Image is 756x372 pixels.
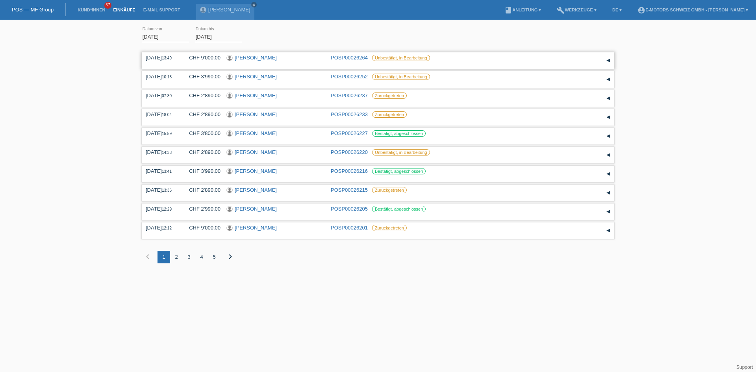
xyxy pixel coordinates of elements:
div: [DATE] [146,55,177,61]
div: auf-/zuklappen [602,93,614,104]
label: Unbestätigt, in Bearbeitung [372,55,430,61]
a: [PERSON_NAME] [235,149,277,155]
div: auf-/zuklappen [602,130,614,142]
a: POSP00026201 [331,225,368,231]
i: chevron_right [226,252,235,261]
label: Zurückgetreten [372,93,407,99]
i: chevron_left [143,252,152,261]
a: [PERSON_NAME] [235,206,277,212]
div: CHF 3'990.00 [183,168,220,174]
a: POSP00026227 [331,130,368,136]
a: POS — MF Group [12,7,54,13]
i: book [504,6,512,14]
div: CHF 2'890.00 [183,93,220,98]
i: close [252,3,256,7]
div: [DATE] [146,206,177,212]
a: [PERSON_NAME] [235,55,277,61]
a: [PERSON_NAME] [235,225,277,231]
span: 15:59 [162,131,172,136]
div: [DATE] [146,74,177,80]
label: Zurückgetreten [372,225,407,231]
a: POSP00026237 [331,93,368,98]
span: 13:49 [162,56,172,60]
a: [PERSON_NAME] [235,93,277,98]
div: [DATE] [146,225,177,231]
a: close [251,2,257,7]
div: [DATE] [146,130,177,136]
div: auf-/zuklappen [602,187,614,199]
span: 10:18 [162,75,172,79]
div: CHF 9'000.00 [183,225,220,231]
i: build [557,6,565,14]
div: 3 [183,251,195,263]
label: Zurückgetreten [372,187,407,193]
div: auf-/zuklappen [602,74,614,85]
div: CHF 2'890.00 [183,111,220,117]
div: auf-/zuklappen [602,111,614,123]
div: CHF 3'800.00 [183,130,220,136]
div: auf-/zuklappen [602,55,614,67]
span: 12:29 [162,207,172,211]
div: CHF 3'990.00 [183,74,220,80]
span: 14:33 [162,150,172,155]
div: CHF 2'890.00 [183,149,220,155]
a: [PERSON_NAME] [208,7,250,13]
a: POSP00026220 [331,149,368,155]
div: CHF 2'990.00 [183,206,220,212]
label: Unbestätigt, in Bearbeitung [372,149,430,155]
a: POSP00026264 [331,55,368,61]
div: auf-/zuklappen [602,225,614,237]
span: 12:12 [162,226,172,230]
div: [DATE] [146,187,177,193]
span: 18:04 [162,113,172,117]
div: [DATE] [146,168,177,174]
a: POSP00026252 [331,74,368,80]
a: POSP00026205 [331,206,368,212]
a: POSP00026215 [331,187,368,193]
div: [DATE] [146,93,177,98]
a: buildWerkzeuge ▾ [553,7,600,12]
a: POSP00026216 [331,168,368,174]
a: account_circleE-Motors Schweiz GmbH - [PERSON_NAME] ▾ [634,7,752,12]
a: E-Mail Support [139,7,184,12]
a: Support [736,365,753,370]
a: [PERSON_NAME] [235,187,277,193]
a: [PERSON_NAME] [235,168,277,174]
label: Bestätigt, abgeschlossen [372,206,426,212]
a: POSP00026233 [331,111,368,117]
div: [DATE] [146,149,177,155]
label: Zurückgetreten [372,111,407,118]
a: Einkäufe [109,7,139,12]
div: 2 [170,251,183,263]
a: Kund*innen [74,7,109,12]
div: auf-/zuklappen [602,149,614,161]
div: auf-/zuklappen [602,168,614,180]
span: 37 [104,2,111,9]
i: account_circle [637,6,645,14]
a: [PERSON_NAME] [235,111,277,117]
span: 13:36 [162,188,172,192]
div: 1 [157,251,170,263]
label: Bestätigt, abgeschlossen [372,168,426,174]
label: Unbestätigt, in Bearbeitung [372,74,430,80]
div: CHF 9'000.00 [183,55,220,61]
a: DE ▾ [608,7,626,12]
div: 4 [195,251,208,263]
a: [PERSON_NAME] [235,74,277,80]
label: Bestätigt, abgeschlossen [372,130,426,137]
div: [DATE] [146,111,177,117]
div: 5 [208,251,220,263]
div: CHF 2'890.00 [183,187,220,193]
span: 13:41 [162,169,172,174]
div: auf-/zuklappen [602,206,614,218]
a: bookAnleitung ▾ [500,7,545,12]
a: [PERSON_NAME] [235,130,277,136]
span: 07:30 [162,94,172,98]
